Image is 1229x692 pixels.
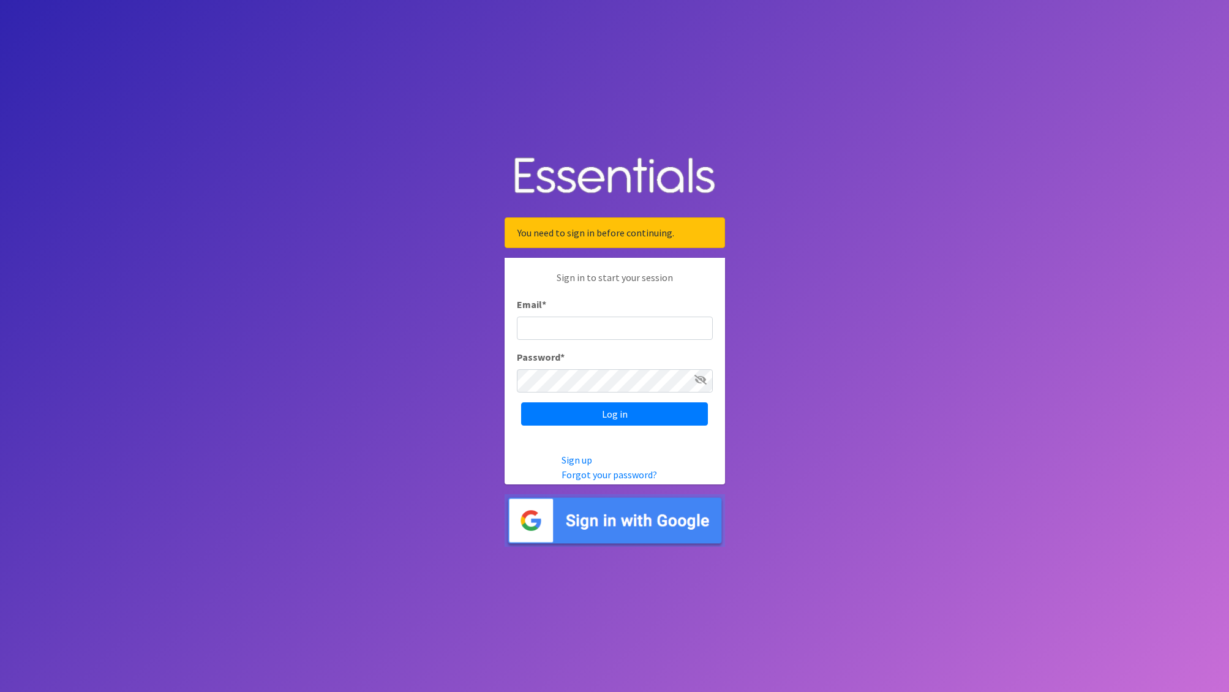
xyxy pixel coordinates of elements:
[521,402,708,426] input: Log in
[517,350,565,364] label: Password
[562,454,592,466] a: Sign up
[505,494,725,547] img: Sign in with Google
[505,145,725,208] img: Human Essentials
[542,298,546,310] abbr: required
[517,297,546,312] label: Email
[517,270,713,297] p: Sign in to start your session
[505,217,725,248] div: You need to sign in before continuing.
[562,468,657,481] a: Forgot your password?
[560,351,565,363] abbr: required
